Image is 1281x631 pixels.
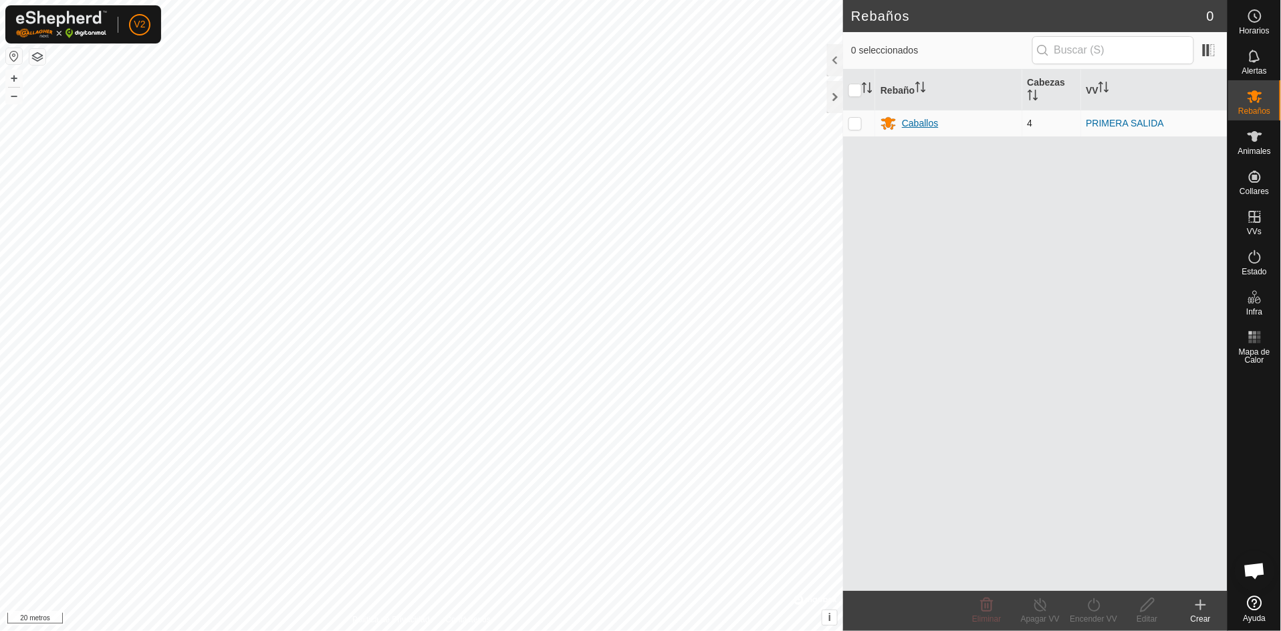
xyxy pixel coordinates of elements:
[1240,26,1270,35] font: Horarios
[29,49,45,65] button: Capas del Mapa
[822,610,837,625] button: i
[972,614,1001,624] font: Eliminar
[1238,106,1270,116] font: Rebaños
[1032,36,1194,64] input: Buscar (S)
[828,612,831,623] font: i
[6,48,22,64] button: Restablecer Mapa
[1242,66,1267,76] font: Alertas
[134,19,145,29] font: V2
[1137,614,1157,624] font: Editar
[1021,614,1060,624] font: Apagar VV
[6,88,22,104] button: –
[1028,77,1066,88] font: Cabezas
[915,84,926,94] p-sorticon: Activar para ordenar
[1086,118,1165,128] a: PRIMERA SALIDA
[1244,614,1266,623] font: Ayuda
[16,11,107,38] img: Logotipo de Gallagher
[1238,147,1271,156] font: Animales
[1028,92,1038,102] p-sorticon: Activar para ordenar
[881,84,915,95] font: Rebaño
[1235,551,1275,591] div: Chat abierto
[1207,9,1214,23] font: 0
[6,70,22,86] button: +
[902,118,938,128] font: Caballos
[352,614,429,626] a: Política de Privacidad
[1239,347,1270,365] font: Mapa de Calor
[446,615,491,624] font: Contáctenos
[1191,614,1211,624] font: Crear
[11,71,18,85] font: +
[352,615,429,624] font: Política de Privacidad
[446,614,491,626] a: Contáctenos
[1086,84,1099,95] font: VV
[862,84,872,95] p-sorticon: Activar para ordenar
[1228,590,1281,628] a: Ayuda
[1246,307,1262,317] font: Infra
[1070,614,1118,624] font: Encender VV
[851,9,910,23] font: Rebaños
[851,45,918,56] font: 0 seleccionados
[1242,267,1267,276] font: Estado
[1098,84,1109,94] p-sorticon: Activar para ordenar
[1240,187,1269,196] font: Collares
[11,88,17,102] font: –
[1028,118,1033,128] font: 4
[1247,227,1262,236] font: VVs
